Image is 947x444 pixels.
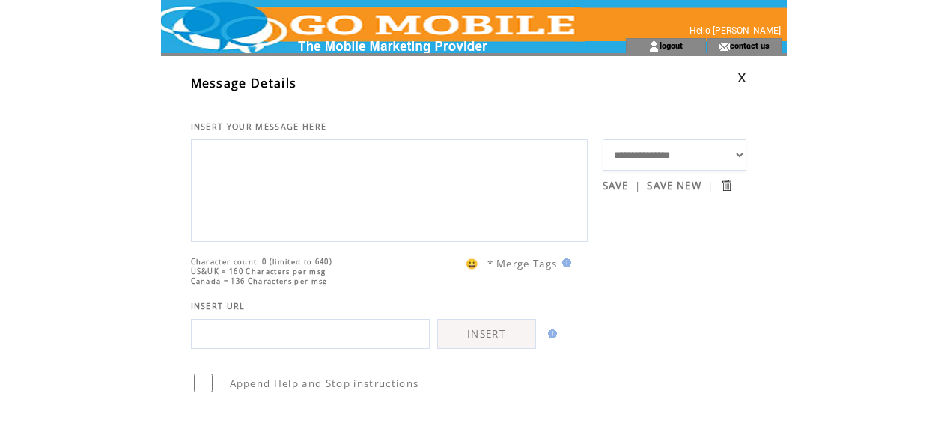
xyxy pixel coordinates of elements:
[558,258,571,267] img: help.gif
[648,40,660,52] img: account_icon.gif
[719,178,734,192] input: Submit
[191,257,333,267] span: Character count: 0 (limited to 640)
[730,40,770,50] a: contact us
[487,257,558,270] span: * Merge Tags
[437,319,536,349] a: INSERT
[660,40,683,50] a: logout
[230,377,419,390] span: Append Help and Stop instructions
[635,179,641,192] span: |
[466,257,479,270] span: 😀
[647,179,701,192] a: SAVE NEW
[707,179,713,192] span: |
[191,301,246,311] span: INSERT URL
[689,25,781,36] span: Hello [PERSON_NAME]
[191,75,297,91] span: Message Details
[191,267,326,276] span: US&UK = 160 Characters per msg
[603,179,629,192] a: SAVE
[191,276,328,286] span: Canada = 136 Characters per msg
[543,329,557,338] img: help.gif
[191,121,327,132] span: INSERT YOUR MESSAGE HERE
[719,40,730,52] img: contact_us_icon.gif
